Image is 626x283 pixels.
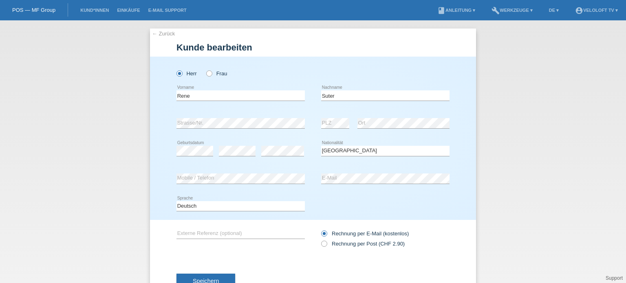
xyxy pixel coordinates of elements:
[606,275,623,281] a: Support
[571,8,622,13] a: account_circleVeloLoft TV ▾
[321,230,409,237] label: Rechnung per E-Mail (kostenlos)
[545,8,563,13] a: DE ▾
[206,70,227,77] label: Frau
[321,241,326,251] input: Rechnung per Post (CHF 2.90)
[176,42,450,53] h1: Kunde bearbeiten
[76,8,113,13] a: Kund*innen
[176,70,197,77] label: Herr
[487,8,537,13] a: buildWerkzeuge ▾
[321,230,326,241] input: Rechnung per E-Mail (kostenlos)
[113,8,144,13] a: Einkäufe
[176,70,182,76] input: Herr
[437,7,445,15] i: book
[321,241,405,247] label: Rechnung per Post (CHF 2.90)
[144,8,191,13] a: E-Mail Support
[575,7,583,15] i: account_circle
[152,31,175,37] a: ← Zurück
[12,7,55,13] a: POS — MF Group
[206,70,212,76] input: Frau
[433,8,479,13] a: bookAnleitung ▾
[492,7,500,15] i: build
